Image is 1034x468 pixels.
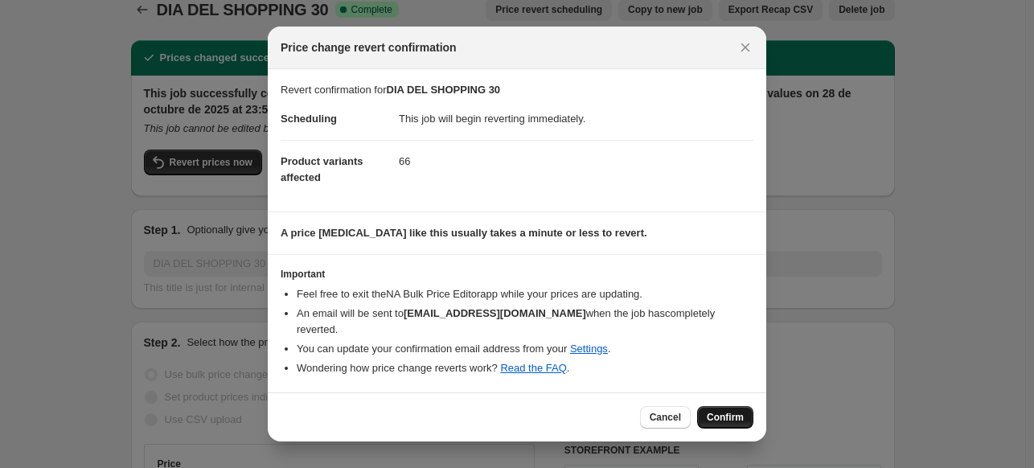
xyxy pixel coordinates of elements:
[387,84,501,96] b: DIA DEL SHOPPING 30
[697,406,753,429] button: Confirm
[281,82,753,98] p: Revert confirmation for
[399,140,753,183] dd: 66
[297,286,753,302] li: Feel free to exit the NA Bulk Price Editor app while your prices are updating.
[281,155,363,183] span: Product variants affected
[281,268,753,281] h3: Important
[281,39,457,55] span: Price change revert confirmation
[734,36,757,59] button: Close
[297,360,753,376] li: Wondering how price change reverts work? .
[707,411,744,424] span: Confirm
[399,98,753,140] dd: This job will begin reverting immediately.
[640,406,691,429] button: Cancel
[297,341,753,357] li: You can update your confirmation email address from your .
[297,306,753,338] li: An email will be sent to when the job has completely reverted .
[281,113,337,125] span: Scheduling
[281,227,647,239] b: A price [MEDICAL_DATA] like this usually takes a minute or less to revert.
[404,307,586,319] b: [EMAIL_ADDRESS][DOMAIN_NAME]
[650,411,681,424] span: Cancel
[570,343,608,355] a: Settings
[500,362,566,374] a: Read the FAQ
